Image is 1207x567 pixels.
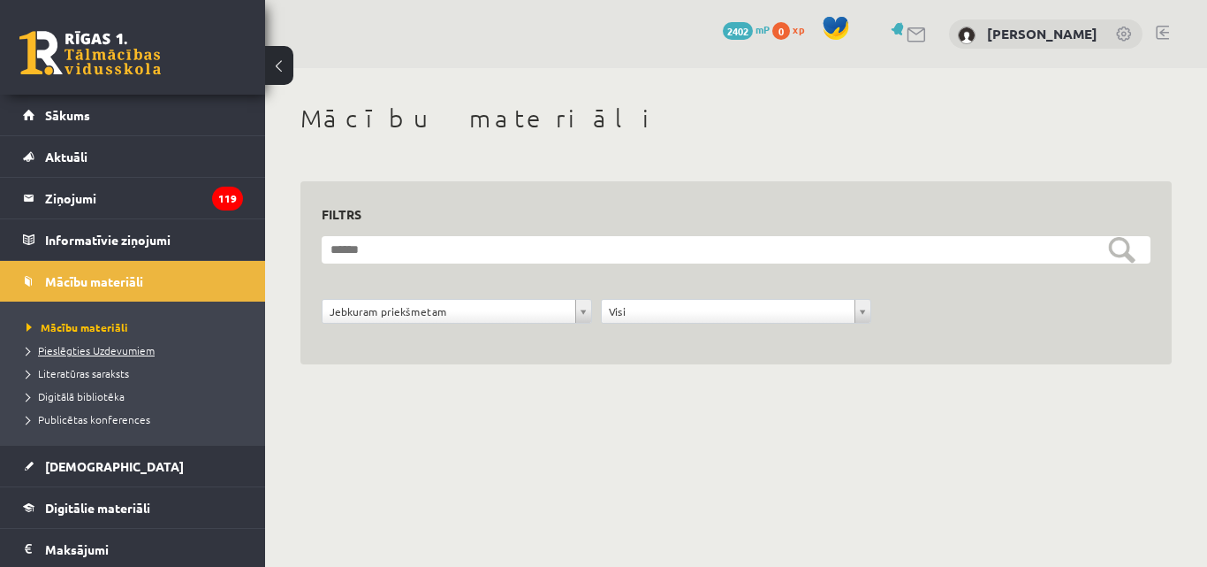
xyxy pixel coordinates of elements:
[27,366,129,380] span: Literatūras saraksts
[23,487,243,528] a: Digitālie materiāli
[330,300,568,323] span: Jebkuram priekšmetam
[45,149,87,165] span: Aktuāli
[212,187,243,211] i: 119
[323,300,591,323] a: Jebkuram priekšmetam
[27,343,155,357] span: Pieslēgties Uzdevumiem
[300,103,1172,134] h1: Mācību materiāli
[602,300,870,323] a: Visi
[45,178,243,218] legend: Ziņojumi
[23,178,243,218] a: Ziņojumi119
[755,22,770,36] span: mP
[45,107,90,123] span: Sākums
[27,388,247,404] a: Digitālā bibliotēka
[27,342,247,358] a: Pieslēgties Uzdevumiem
[723,22,753,40] span: 2402
[27,411,247,427] a: Publicētas konferences
[958,27,975,44] img: Anna Bukovska
[23,136,243,177] a: Aktuāli
[27,320,128,334] span: Mācību materiāli
[322,203,1129,226] h3: Filtrs
[45,273,143,289] span: Mācību materiāli
[45,458,184,474] span: [DEMOGRAPHIC_DATA]
[793,22,804,36] span: xp
[27,365,247,381] a: Literatūras saraksts
[45,500,150,516] span: Digitālie materiāli
[27,389,125,403] span: Digitālā bibliotēka
[772,22,813,36] a: 0 xp
[27,412,150,426] span: Publicētas konferences
[45,219,243,260] legend: Informatīvie ziņojumi
[723,22,770,36] a: 2402 mP
[609,300,847,323] span: Visi
[23,95,243,135] a: Sākums
[987,25,1097,42] a: [PERSON_NAME]
[772,22,790,40] span: 0
[27,319,247,335] a: Mācību materiāli
[23,219,243,260] a: Informatīvie ziņojumi
[23,261,243,302] a: Mācību materiāli
[19,31,161,75] a: Rīgas 1. Tālmācības vidusskola
[23,446,243,487] a: [DEMOGRAPHIC_DATA]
